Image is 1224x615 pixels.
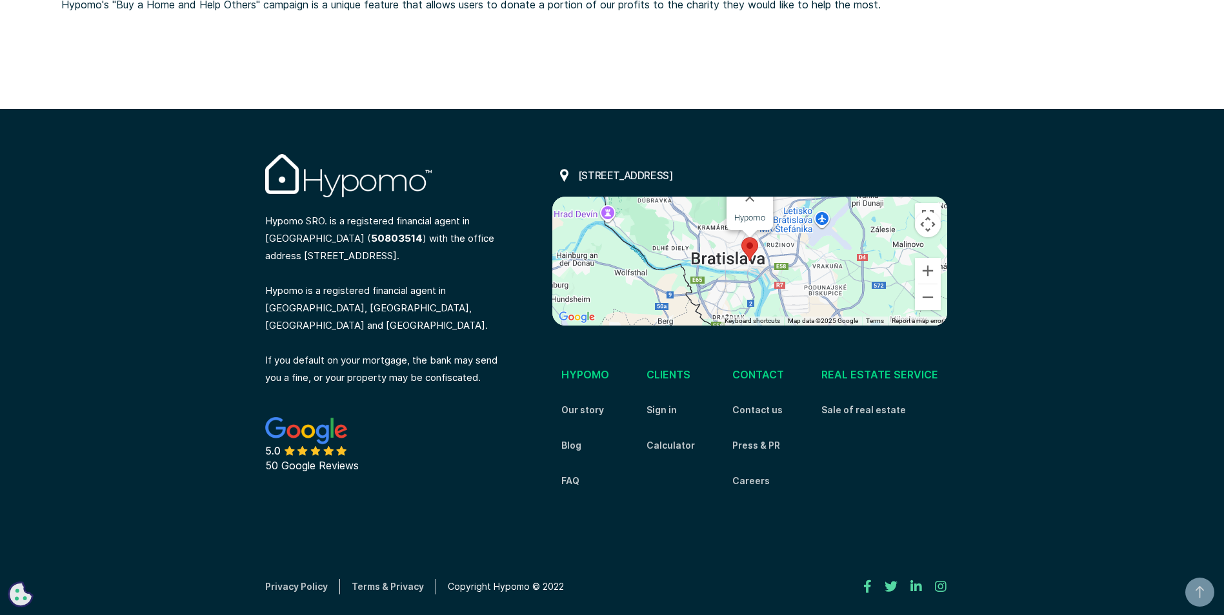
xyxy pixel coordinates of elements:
a: Privacy Policy [265,579,340,594]
p: Hypomo SRO. is a registered financial agent in [GEOGRAPHIC_DATA] ( ) with the office address [STR... [265,207,503,386]
h6: [STREET_ADDRESS] [578,168,674,182]
div: Map pin showing location of Hypomo [741,237,758,261]
a: Our story [561,402,604,418]
div: 50 Google Reviews [265,457,359,474]
a: Press & PR [732,438,780,453]
p: Copyright Hypomo © 2022 [448,579,564,594]
div: HYPOMO [561,366,609,393]
a: Calculator [647,438,695,453]
button: Zoom out [915,284,941,310]
button: Close [734,182,765,213]
button: Keyboard shortcuts [725,317,780,326]
button: Zoom in [915,258,941,284]
strong: 50803514 [371,232,423,244]
div: Contact [732,366,784,393]
a: Terms [866,317,884,324]
a: Terms & Privacy [352,579,436,594]
button: Map camera controls [915,211,941,237]
a: Contact us [732,402,783,418]
a: Blog [561,438,581,453]
div: Hypomo [734,213,765,222]
a:  [910,576,922,597]
font: Blog [561,440,581,451]
font: Press & PR [732,440,780,451]
a: Open this area in Google Maps (opens a new window) [556,309,598,326]
font: FAQ [561,475,579,486]
a: Report a map error [892,317,943,324]
a:  [935,576,947,597]
button: Cookie Preferences [8,581,34,607]
img: Google [556,309,598,326]
a: 50 Google Reviews [265,393,383,499]
div: Clients [647,366,690,393]
span: Map data ©2025 Google [788,317,858,324]
font: Careers [732,475,770,486]
a: Careers [732,473,770,489]
a:  [885,576,898,597]
button: Toggle fullscreen view [915,203,941,229]
div: Real estate service [821,366,938,393]
a: FAQ [561,473,579,489]
a:  [863,576,872,597]
a: Sign in [647,402,677,418]
a: Sale of real estate [821,402,906,418]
